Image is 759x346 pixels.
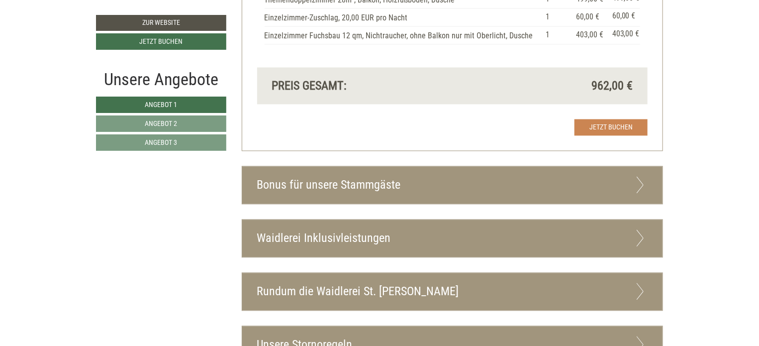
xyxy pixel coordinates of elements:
td: 1 [542,26,572,44]
a: Jetzt buchen [96,33,226,50]
a: Jetzt buchen [574,119,648,135]
div: Preis gesamt: [265,77,453,94]
span: Angebot 3 [145,138,178,146]
span: 403,00 € [576,30,604,39]
td: Einzelzimmer-Zuschlag, 20,00 EUR pro Nacht [265,8,542,26]
td: Einzelzimmer Fuchsbau 12 qm, Nichtraucher, ohne Balkon nur mit Oberlicht, Dusche [265,26,542,44]
div: Unsere Angebote [96,67,226,92]
td: 60,00 € [608,8,640,26]
span: Angebot 2 [145,119,178,127]
span: 962,00 € [591,77,633,94]
span: 60,00 € [576,12,600,21]
td: 1 [542,8,572,26]
span: Angebot 1 [145,101,178,109]
div: Bonus für unsere Stammgäste [242,166,663,204]
a: Zur Website [96,15,226,31]
div: Rundum die Waidlerei St. [PERSON_NAME] [242,273,663,310]
div: Waidlerei Inklusivleistungen [242,220,663,257]
td: 403,00 € [608,26,640,44]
